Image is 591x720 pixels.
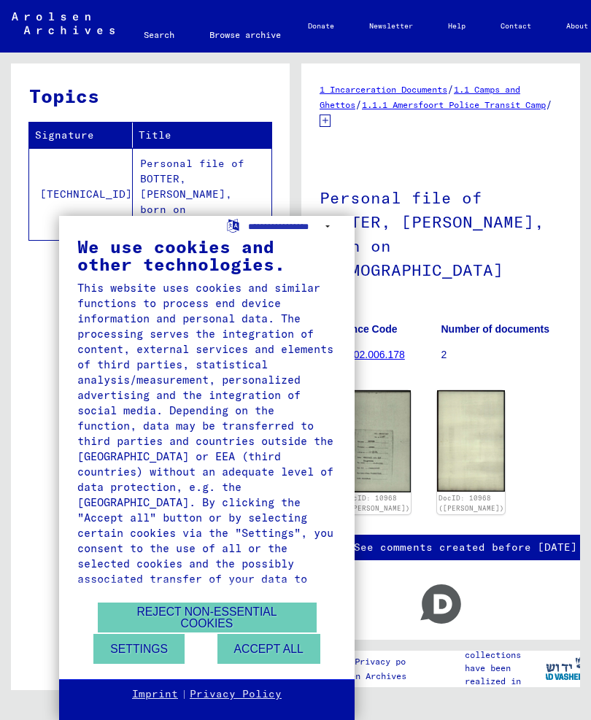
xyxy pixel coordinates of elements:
a: Imprint [132,687,178,702]
div: We use cookies and other technologies. [77,238,336,273]
a: Privacy Policy [190,687,282,702]
div: This website uses cookies and similar functions to process end device information and personal da... [77,280,336,617]
button: Accept all [217,634,320,664]
button: Settings [93,634,185,664]
button: Reject non-essential cookies [98,603,317,632]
